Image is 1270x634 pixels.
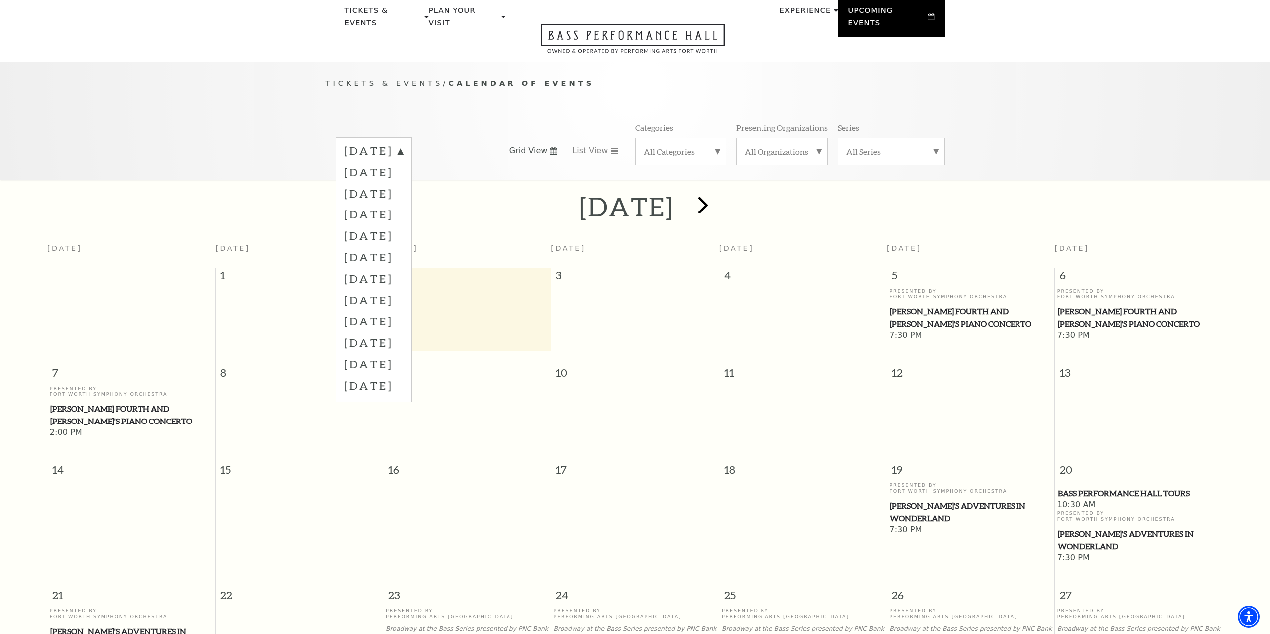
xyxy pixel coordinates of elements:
h2: [DATE] [579,191,674,222]
label: [DATE] [344,143,403,161]
span: Grid View [509,145,548,156]
span: 23 [383,573,550,608]
a: Brahms Fourth and Grieg's Piano Concerto [889,305,1052,330]
span: [DATE] [551,244,586,252]
span: [DATE] [1055,244,1090,252]
p: Presented By Fort Worth Symphony Orchestra [50,386,213,397]
label: [DATE] [344,225,403,246]
span: [DATE] [215,244,250,252]
p: / [326,77,945,90]
label: [DATE] [344,161,403,183]
p: Experience [779,4,831,22]
span: 2 [383,268,550,288]
span: 7 [47,351,215,386]
p: Broadway at the Bass Series presented by PNC Bank [554,625,717,633]
span: 7:30 PM [889,525,1052,536]
label: [DATE] [344,246,403,268]
label: [DATE] [344,289,403,311]
p: Presented By Performing Arts [GEOGRAPHIC_DATA] [889,608,1052,619]
label: [DATE] [344,332,403,353]
p: Presented By Fort Worth Symphony Orchestra [1057,288,1220,300]
span: [DATE] [719,244,754,252]
p: Broadway at the Bass Series presented by PNC Bank [1057,625,1220,633]
p: Broadway at the Bass Series presented by PNC Bank [722,625,884,633]
label: [DATE] [344,204,403,225]
span: [PERSON_NAME]'s Adventures in Wonderland [890,500,1051,524]
span: 1 [216,268,383,288]
span: 26 [887,573,1054,608]
span: 8 [216,351,383,386]
p: Presenting Organizations [736,122,828,133]
label: [DATE] [344,183,403,204]
p: Broadway at the Bass Series presented by PNC Bank [386,625,548,633]
p: Presented By Performing Arts [GEOGRAPHIC_DATA] [1057,608,1220,619]
p: Presented By Performing Arts [GEOGRAPHIC_DATA] [386,608,548,619]
p: Plan Your Visit [429,4,499,35]
span: List View [572,145,608,156]
span: 4 [719,268,886,288]
p: Categories [635,122,673,133]
a: Open this option [505,24,761,62]
span: 19 [887,448,1054,483]
span: 10 [551,351,719,386]
label: All Series [846,146,936,157]
span: 7:30 PM [1057,330,1220,341]
span: 9 [383,351,550,386]
span: 5 [887,268,1054,288]
span: 22 [216,573,383,608]
label: [DATE] [344,268,403,289]
span: 7:30 PM [889,330,1052,341]
label: All Categories [644,146,718,157]
span: Tickets & Events [326,79,443,87]
p: Series [838,122,859,133]
span: 18 [719,448,886,483]
label: [DATE] [344,310,403,332]
label: All Organizations [745,146,819,157]
span: 11 [719,351,886,386]
span: 15 [216,448,383,483]
span: Bass Performance Hall Tours [1058,487,1220,500]
span: 10:30 AM [1057,500,1220,511]
p: Upcoming Events [848,4,926,35]
span: 24 [551,573,719,608]
span: 25 [719,573,886,608]
a: Alice's Adventures in Wonderland [1057,528,1220,552]
p: Broadway at the Bass Series presented by PNC Bank [889,625,1052,633]
span: 3 [551,268,719,288]
span: 16 [383,448,550,483]
a: Brahms Fourth and Grieg's Piano Concerto [1057,305,1220,330]
th: [DATE] [47,238,215,268]
p: Presented By Fort Worth Symphony Orchestra [50,608,213,619]
span: 21 [47,573,215,608]
span: [PERSON_NAME] Fourth and [PERSON_NAME]'s Piano Concerto [50,403,212,427]
span: 20 [1055,448,1223,483]
a: Bass Performance Hall Tours [1057,487,1220,500]
p: Presented By Performing Arts [GEOGRAPHIC_DATA] [722,608,884,619]
span: 7:30 PM [1057,553,1220,564]
span: 14 [47,448,215,483]
label: [DATE] [344,353,403,375]
label: [DATE] [344,375,403,396]
span: 2:00 PM [50,427,213,438]
a: Brahms Fourth and Grieg's Piano Concerto [50,403,213,427]
span: [PERSON_NAME] Fourth and [PERSON_NAME]'s Piano Concerto [1058,305,1220,330]
span: [PERSON_NAME]'s Adventures in Wonderland [1058,528,1220,552]
p: Presented By Performing Arts [GEOGRAPHIC_DATA] [554,608,717,619]
p: Presented By Fort Worth Symphony Orchestra [1057,510,1220,522]
span: 27 [1055,573,1223,608]
div: Accessibility Menu [1238,606,1260,628]
span: 13 [1055,351,1223,386]
p: Tickets & Events [345,4,422,35]
span: 17 [551,448,719,483]
span: Calendar of Events [448,79,594,87]
p: Presented By Fort Worth Symphony Orchestra [889,288,1052,300]
span: 12 [887,351,1054,386]
span: [DATE] [887,244,922,252]
button: next [683,189,720,224]
p: Presented By Fort Worth Symphony Orchestra [889,482,1052,494]
span: [PERSON_NAME] Fourth and [PERSON_NAME]'s Piano Concerto [890,305,1051,330]
span: 6 [1055,268,1223,288]
a: Alice's Adventures in Wonderland [889,500,1052,524]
